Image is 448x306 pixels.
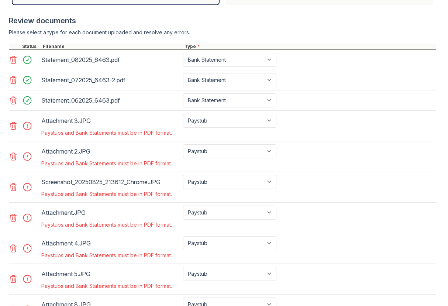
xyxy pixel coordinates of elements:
div: Paystubs and Bank Statements must be in PDF format. [41,282,278,290]
div: Paystubs and Bank Statements must be in PDF format. [41,129,278,137]
div: Statement_072025_6463-2.pdf [41,74,180,86]
div: Type [183,44,436,49]
div: Attachment 3.JPG [41,115,180,127]
div: Attachment.JPG [41,207,180,219]
div: Paystubs and Bank Statements must be in PDF format. [41,221,278,228]
div: Screenshot_20250825_213612_Chrome.JPG [41,176,180,188]
div: Review documents [9,16,436,26]
div: Paystubs and Bank Statements must be in PDF format. [41,160,278,167]
div: Paystubs and Bank Statements must be in PDF format. [41,252,278,259]
div: Filename [41,44,183,49]
div: Paystubs and Bank Statements must be in PDF format. [41,190,278,198]
div: Attachment 5.JPG [41,268,180,280]
div: Attachment 2.JPG [41,145,180,157]
div: Please select a type for each document uploaded and resolve any errors. [9,29,436,36]
div: Status [21,44,41,49]
div: Statement_062025_6463.pdf [41,94,180,106]
div: Statement_082025_6463.pdf [41,54,180,66]
div: Attachment 4.JPG [41,237,180,249]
